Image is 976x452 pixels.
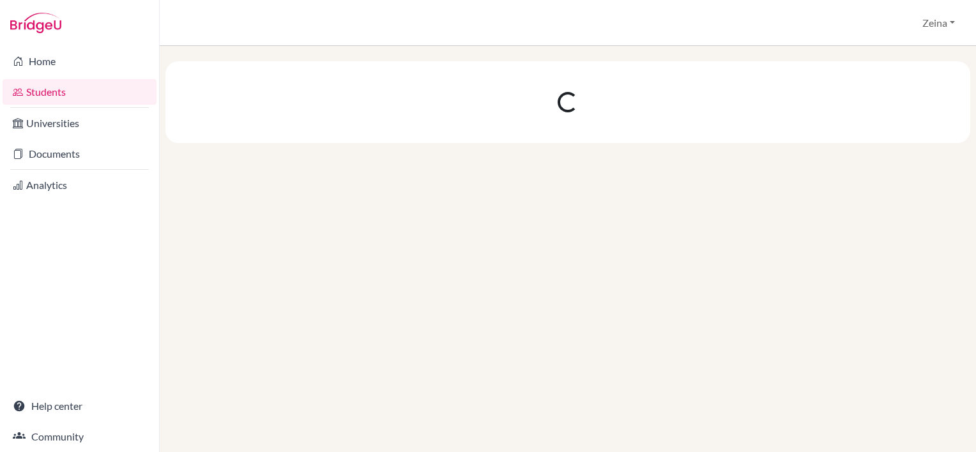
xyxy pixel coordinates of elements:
a: Students [3,79,156,105]
a: Universities [3,110,156,136]
a: Community [3,424,156,449]
img: Bridge-U [10,13,61,33]
button: Zeina [917,11,961,35]
a: Home [3,49,156,74]
a: Help center [3,393,156,419]
a: Analytics [3,172,156,198]
a: Documents [3,141,156,167]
